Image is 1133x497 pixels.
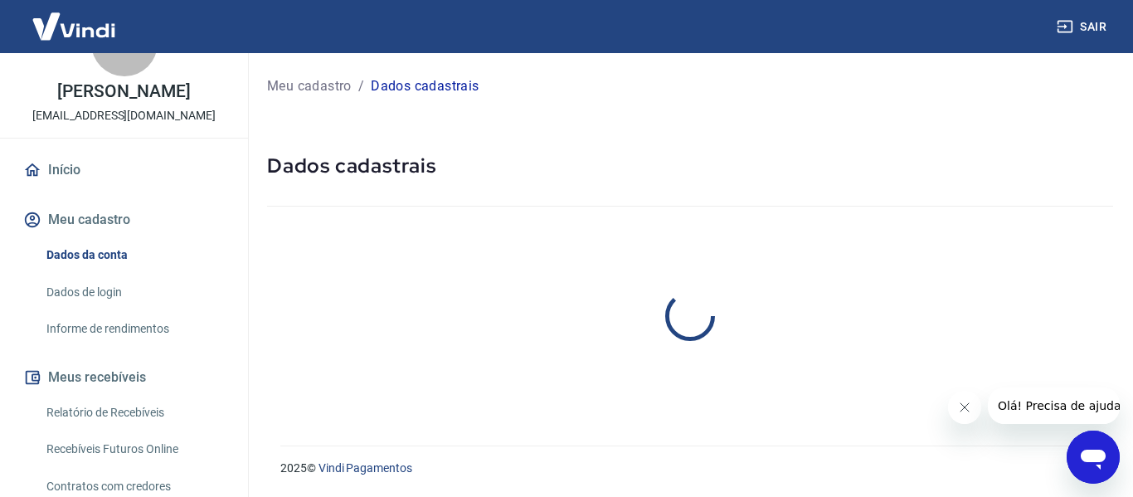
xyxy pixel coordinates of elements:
img: Vindi [20,1,128,51]
h5: Dados cadastrais [267,153,1113,179]
a: Dados de login [40,275,228,309]
a: Dados da conta [40,238,228,272]
p: [PERSON_NAME] [57,83,190,100]
a: Início [20,152,228,188]
p: / [358,76,364,96]
p: [EMAIL_ADDRESS][DOMAIN_NAME] [32,107,216,124]
a: Relatório de Recebíveis [40,396,228,430]
a: Recebíveis Futuros Online [40,432,228,466]
iframe: Fechar mensagem [948,391,981,424]
a: Meu cadastro [267,76,352,96]
a: Informe de rendimentos [40,312,228,346]
a: Vindi Pagamentos [319,461,412,475]
iframe: Botão para abrir a janela de mensagens [1067,431,1120,484]
p: Dados cadastrais [371,76,479,96]
iframe: Mensagem da empresa [988,387,1120,424]
p: 2025 © [280,460,1093,477]
button: Meu cadastro [20,202,228,238]
button: Sair [1053,12,1113,42]
span: Olá! Precisa de ajuda? [10,12,139,25]
button: Meus recebíveis [20,359,228,396]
